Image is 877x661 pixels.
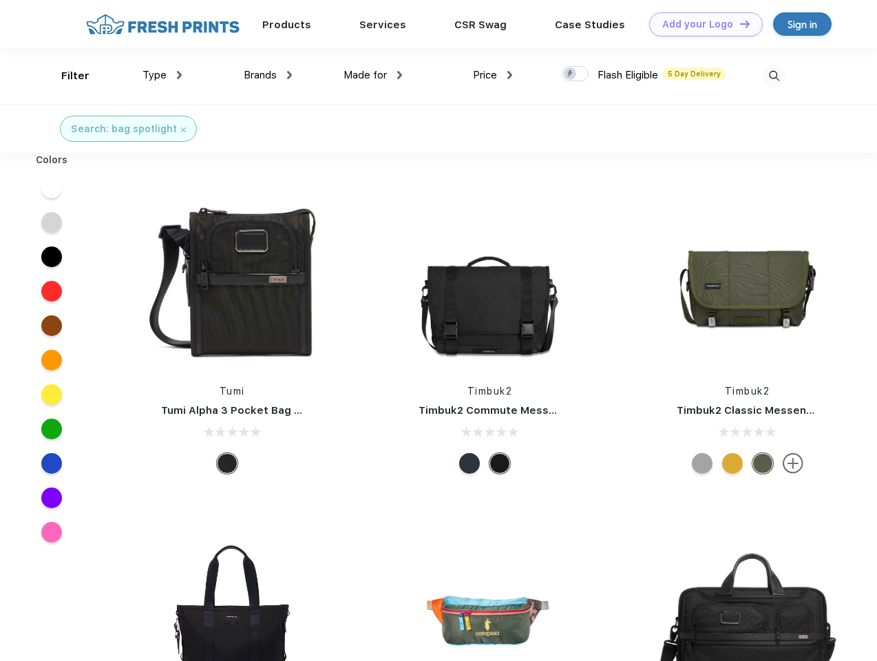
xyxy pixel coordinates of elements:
img: dropdown.png [397,71,402,79]
a: Tumi [220,386,245,397]
a: Sign in [773,12,832,36]
div: Eco Army [752,453,773,474]
div: Eco Rind Pop [692,453,712,474]
img: filter_cancel.svg [181,127,186,132]
img: dropdown.png [177,71,182,79]
img: desktop_search.svg [763,65,785,87]
img: dropdown.png [507,71,512,79]
span: Type [142,69,167,81]
img: func=resize&h=266 [656,187,839,370]
img: func=resize&h=266 [398,187,581,370]
a: Timbuk2 [725,386,770,397]
span: Flash Eligible [598,69,658,81]
div: Eco Amber [722,453,743,474]
div: Colors [25,153,78,167]
a: Timbuk2 Commute Messenger Bag [419,404,603,417]
div: Search: bag spotlight [71,122,177,136]
div: Filter [61,68,89,84]
div: Sign in [788,17,817,32]
img: DT [740,20,750,28]
img: more.svg [783,453,803,474]
img: fo%20logo%202.webp [82,12,244,36]
span: Price [473,69,497,81]
img: func=resize&h=266 [140,187,324,370]
div: Add your Logo [662,19,733,30]
span: Brands [244,69,277,81]
a: Tumi Alpha 3 Pocket Bag Small [161,404,322,417]
a: Timbuk2 [467,386,513,397]
a: Products [262,19,311,31]
span: Made for [344,69,387,81]
span: 5 Day Delivery [664,67,725,80]
img: dropdown.png [287,71,292,79]
div: Eco Nautical [459,453,480,474]
div: Eco Black [489,453,510,474]
a: Timbuk2 Classic Messenger Bag [677,404,847,417]
div: Black [217,453,237,474]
